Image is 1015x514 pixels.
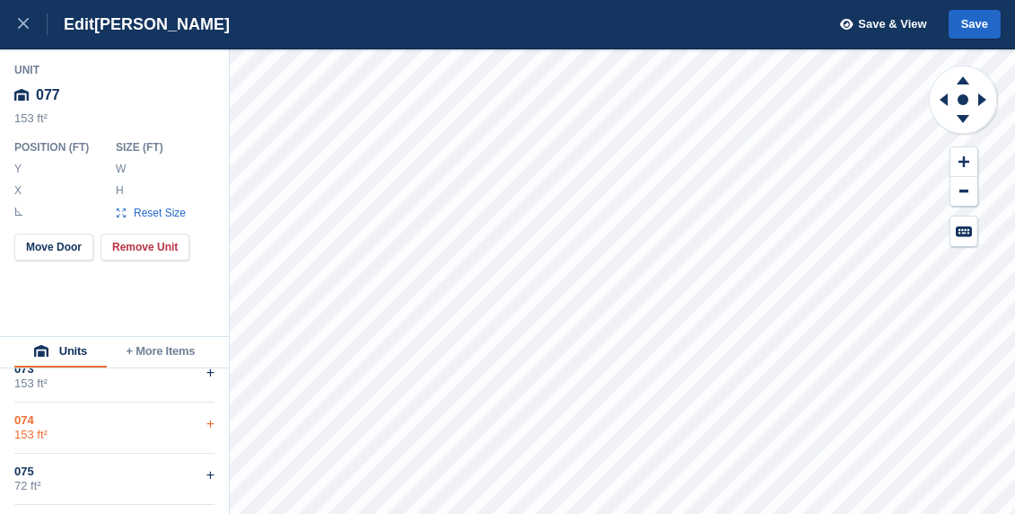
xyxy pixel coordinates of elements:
div: 153 ft² [14,377,214,391]
div: + [206,362,214,384]
div: 073 [14,362,214,377]
div: + [206,413,214,435]
button: Zoom Out [950,177,977,207]
div: 153 ft² [14,111,215,135]
label: Y [14,162,23,176]
button: Remove Unit [101,234,189,261]
button: Move Door [14,234,93,261]
button: Keyboard Shortcuts [950,217,977,246]
div: 073153 ft²+ [14,351,214,403]
div: 153 ft² [14,428,214,442]
div: 07572 ft²+ [14,454,214,505]
label: H [116,183,125,198]
label: W [116,162,125,176]
span: Reset Size [133,205,187,221]
div: Position ( FT ) [14,140,101,155]
button: Units [14,337,107,368]
img: angle-icn.0ed2eb85.svg [15,208,22,216]
label: X [14,183,23,198]
span: Save & View [858,15,926,33]
div: 077 [14,79,215,111]
div: 72 ft² [14,479,214,493]
div: Edit [PERSON_NAME] [48,13,230,35]
div: Size ( FT ) [116,140,195,155]
div: 075 [14,465,214,479]
button: + More Items [107,337,214,368]
div: Unit [14,63,215,77]
div: 074 [14,413,214,428]
button: Save & View [830,10,927,40]
div: + [206,465,214,486]
button: Zoom In [950,147,977,177]
button: Save [949,10,1001,40]
div: 074153 ft²+ [14,403,214,454]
